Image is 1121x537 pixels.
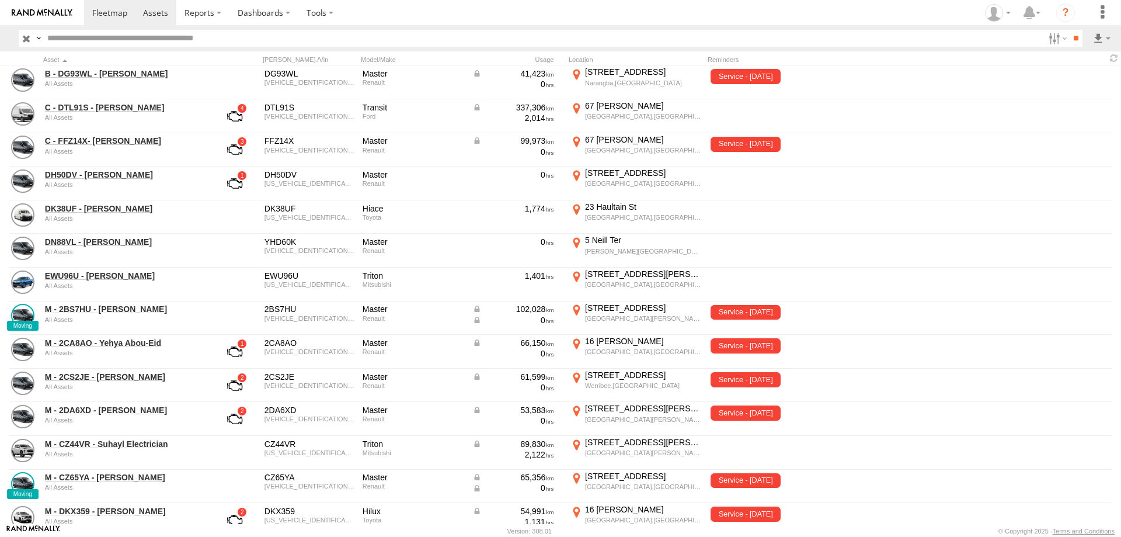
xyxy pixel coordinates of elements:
[471,56,564,64] div: Usage
[264,472,354,483] div: CZ65YA
[264,102,354,113] div: DTL91S
[264,203,354,214] div: DK38UF
[263,56,356,64] div: [PERSON_NAME]./Vin
[11,506,34,529] a: View Asset Details
[264,214,354,221] div: JTFHT02P000158544
[264,136,354,146] div: FFZ14X
[213,372,256,400] a: View Asset with Fault/s
[363,203,464,214] div: Hiace
[569,303,703,334] label: Click to View Current Location
[569,168,703,199] label: Click to View Current Location
[213,136,256,164] a: View Asset with Fault/s
[45,439,205,449] a: M - CZ44VR - Suhayl Electrician
[45,338,205,348] a: M - 2CA8AO - Yehya Abou-Eid
[585,79,701,87] div: Narangba,[GEOGRAPHIC_DATA]
[363,338,464,348] div: Master
[264,180,354,187] div: VF1VAE5V6K0794065
[45,80,205,87] div: undefined
[569,134,703,166] label: Click to View Current Location
[45,451,205,458] div: undefined
[1092,30,1112,47] label: Export results as...
[45,316,205,323] div: undefined
[569,336,703,368] label: Click to View Current Location
[363,68,464,79] div: Master
[363,147,464,154] div: Renault
[472,472,554,483] div: Data from Vehicle CANbus
[264,147,354,154] div: VF1MAFEZHP0863432
[6,525,60,537] a: Visit our Website
[711,406,781,421] span: Service - 07/08/2024
[708,56,894,64] div: Reminders
[363,180,464,187] div: Renault
[363,79,464,86] div: Renault
[585,516,701,524] div: [GEOGRAPHIC_DATA],[GEOGRAPHIC_DATA]
[34,30,43,47] label: Search Query
[472,136,554,146] div: Data from Vehicle CANbus
[264,169,354,180] div: DH50DV
[472,517,554,527] div: 1,131
[363,113,464,120] div: Ford
[11,439,34,462] a: View Asset Details
[569,202,703,233] label: Click to View Current Location
[45,148,205,155] div: undefined
[472,169,554,180] div: 0
[264,348,354,355] div: VF1MAFEZCJ0783917
[585,202,701,212] div: 23 Haultain St
[569,269,703,300] label: Click to View Current Location
[569,471,703,503] label: Click to View Current Location
[264,271,354,281] div: EWU96U
[363,315,464,322] div: Renault
[585,269,701,279] div: [STREET_ADDRESS][PERSON_NAME]
[472,315,554,325] div: Data from Vehicle CANbus
[43,56,207,64] div: Click to Sort
[585,247,701,255] div: [PERSON_NAME][GEOGRAPHIC_DATA],[GEOGRAPHIC_DATA]
[363,348,464,355] div: Renault
[472,147,554,157] div: 0
[585,146,701,154] div: [GEOGRAPHIC_DATA],[GEOGRAPHIC_DATA]
[264,372,354,382] div: 2CS2JE
[363,517,464,524] div: Toyota
[569,67,703,98] label: Click to View Current Location
[45,372,205,382] a: M - 2CS2JE - [PERSON_NAME]
[998,528,1115,535] div: © Copyright 2025 -
[585,179,701,188] div: [GEOGRAPHIC_DATA],[GEOGRAPHIC_DATA]
[264,247,354,254] div: VF1MAFEZCJ0783896
[711,137,781,152] span: Service - 20/04/2023
[11,203,34,227] a: View Asset Details
[45,304,205,314] a: M - 2BS7HU - [PERSON_NAME]
[363,483,464,490] div: Renault
[363,439,464,449] div: Triton
[213,102,256,130] a: View Asset with Fault/s
[472,79,554,89] div: 0
[569,235,703,266] label: Click to View Current Location
[363,247,464,254] div: Renault
[472,439,554,449] div: Data from Vehicle CANbus
[585,403,701,414] div: [STREET_ADDRESS][PERSON_NAME]
[363,415,464,422] div: Renault
[264,449,354,456] div: MMAYJKK10MH002535
[363,506,464,517] div: Hilux
[585,134,701,145] div: 67 [PERSON_NAME]
[585,235,701,245] div: 5 Neill Ter
[264,382,354,389] div: VF1MAFEZCK0793953
[363,405,464,415] div: Master
[585,303,701,313] div: [STREET_ADDRESS]
[1056,4,1075,22] i: ?
[45,484,205,491] div: undefined
[585,101,701,111] div: 67 [PERSON_NAME]
[45,237,205,247] a: DN88VL - [PERSON_NAME]
[11,271,34,294] a: View Asset Details
[472,203,554,214] div: 1,774
[585,449,701,457] div: [GEOGRAPHIC_DATA][PERSON_NAME][GEOGRAPHIC_DATA]
[264,517,354,524] div: MR0HA3CD600379152
[45,472,205,483] a: M - CZ65YA - [PERSON_NAME]
[264,237,354,247] div: YHD60K
[45,181,205,188] div: undefined
[45,518,205,525] div: undefined
[11,372,34,395] a: View Asset Details
[213,169,256,198] a: View Asset with Fault/s
[585,348,701,356] div: [GEOGRAPHIC_DATA],[GEOGRAPHIC_DATA]
[472,102,554,113] div: Data from Vehicle CANbus
[472,506,554,517] div: Data from Vehicle CANbus
[363,281,464,288] div: Mitsubishi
